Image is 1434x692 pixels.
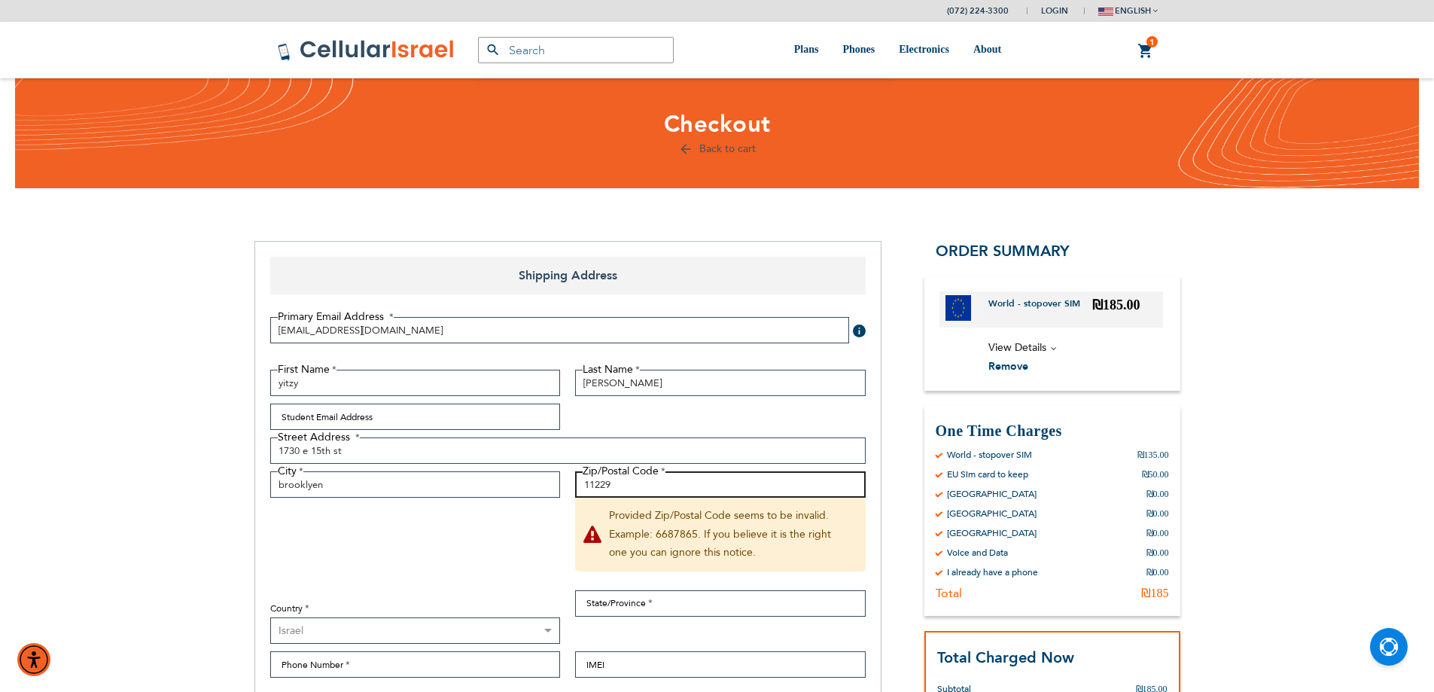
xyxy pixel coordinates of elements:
[277,39,455,62] img: Cellular Israel Logo
[973,44,1001,55] span: About
[899,44,949,55] span: Electronics
[794,22,819,78] a: Plans
[1146,508,1169,520] div: ₪0.00
[1041,5,1068,17] span: Login
[1146,527,1169,539] div: ₪0.00
[794,44,819,55] span: Plans
[1142,468,1169,480] div: ₪50.00
[1146,547,1169,559] div: ₪0.00
[842,44,875,55] span: Phones
[1098,8,1113,16] img: english
[270,257,866,294] span: Shipping Address
[947,547,1008,559] div: Voice and Data
[478,37,674,63] input: Search
[842,22,875,78] a: Phones
[1137,449,1169,461] div: ₪135.00
[947,468,1028,480] div: EU Sim card to keep
[1092,297,1140,312] span: ₪185.00
[988,297,1091,322] a: World - stopover SIM
[947,508,1037,520] div: [GEOGRAPHIC_DATA]
[947,5,1009,17] a: (072) 224-3300
[936,421,1169,441] h3: One Time Charges
[17,643,50,676] div: Accessibility Menu
[1149,36,1155,48] span: 1
[1141,586,1169,601] div: ₪185
[664,108,771,140] span: Checkout
[1137,42,1154,60] a: 1
[988,359,1028,373] span: Remove
[575,498,866,572] span: Provided Zip/Postal Code seems to be invalid. Example: 6687865. If you believe it is the right on...
[899,22,949,78] a: Electronics
[947,449,1032,461] div: World - stopover SIM
[945,295,971,321] img: World - stopover SIM
[973,22,1001,78] a: About
[1146,566,1169,578] div: ₪0.00
[988,340,1046,355] span: View Details
[1146,488,1169,500] div: ₪0.00
[947,488,1037,500] div: [GEOGRAPHIC_DATA]
[937,648,1074,668] strong: Total Charged Now
[678,142,756,156] a: Back to cart
[936,241,1070,261] span: Order Summary
[947,527,1037,539] div: [GEOGRAPHIC_DATA]
[936,586,962,601] div: Total
[947,566,1038,578] div: I already have a phone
